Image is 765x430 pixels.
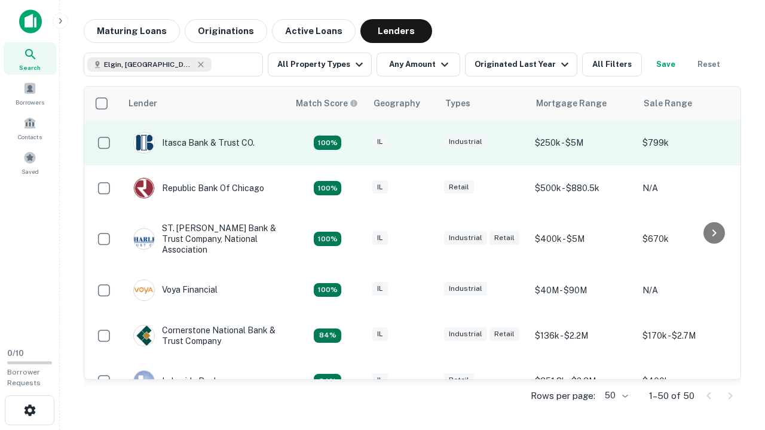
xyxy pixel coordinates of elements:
span: Contacts [18,132,42,142]
div: ST. [PERSON_NAME] Bank & Trust Company, National Association [133,223,277,256]
div: Cornerstone National Bank & Trust Company [133,325,277,346]
div: Geography [374,96,420,110]
div: IL [372,180,388,194]
button: Originations [185,19,267,43]
button: All Property Types [268,53,372,76]
div: Industrial [444,135,487,149]
button: Lenders [360,19,432,43]
span: Saved [22,167,39,176]
th: Capitalize uses an advanced AI algorithm to match your search with the best lender. The match sco... [289,87,366,120]
th: Types [438,87,529,120]
div: Voya Financial [133,279,218,301]
div: Sale Range [644,96,692,110]
th: Mortgage Range [529,87,637,120]
img: picture [134,280,154,300]
a: Saved [4,146,56,179]
span: Borrower Requests [7,368,41,387]
th: Lender [121,87,289,120]
td: N/A [637,165,744,211]
div: IL [372,327,388,341]
td: $799k [637,120,744,165]
td: $351.8k - $2.3M [529,358,637,404]
p: 1–50 of 50 [649,389,694,403]
div: IL [372,135,388,149]
span: Search [19,63,41,72]
div: Types [445,96,470,110]
td: $400k - $5M [529,211,637,268]
a: Search [4,42,56,75]
span: 0 / 10 [7,349,24,358]
div: Industrial [444,282,487,296]
p: Rows per page: [531,389,595,403]
button: Any Amount [377,53,460,76]
td: $40M - $90M [529,268,637,313]
div: Retail [489,231,519,245]
div: Capitalize uses an advanced AI algorithm to match your search with the best lender. The match sco... [314,181,341,195]
th: Geography [366,87,438,120]
span: Borrowers [16,97,44,107]
a: Contacts [4,112,56,144]
td: $500k - $880.5k [529,165,637,211]
span: Elgin, [GEOGRAPHIC_DATA], [GEOGRAPHIC_DATA] [104,59,194,70]
button: Originated Last Year [465,53,577,76]
td: $170k - $2.7M [637,313,744,358]
button: Maturing Loans [84,19,180,43]
div: Capitalize uses an advanced AI algorithm to match your search with the best lender. The match sco... [314,374,341,388]
div: Industrial [444,327,487,341]
div: Republic Bank Of Chicago [133,177,264,199]
img: picture [134,371,154,391]
a: Borrowers [4,77,56,109]
div: Retail [489,327,519,341]
img: picture [134,133,154,153]
div: Capitalize uses an advanced AI algorithm to match your search with the best lender. The match sco... [296,97,358,110]
img: picture [134,325,154,346]
div: Lakeside Bank [133,370,219,392]
button: Save your search to get updates of matches that match your search criteria. [647,53,685,76]
div: IL [372,373,388,387]
td: N/A [637,268,744,313]
div: Retail [444,180,474,194]
button: All Filters [582,53,642,76]
div: Originated Last Year [475,57,572,72]
td: $400k [637,358,744,404]
td: $250k - $5M [529,120,637,165]
div: Industrial [444,231,487,245]
div: Capitalize uses an advanced AI algorithm to match your search with the best lender. The match sco... [314,232,341,246]
div: Itasca Bank & Trust CO. [133,132,255,153]
img: picture [134,229,154,249]
button: Reset [690,53,728,76]
div: Retail [444,373,474,387]
td: $136k - $2.2M [529,313,637,358]
div: IL [372,231,388,245]
td: $670k [637,211,744,268]
img: picture [134,178,154,198]
div: 50 [600,387,630,404]
th: Sale Range [637,87,744,120]
div: Capitalize uses an advanced AI algorithm to match your search with the best lender. The match sco... [314,283,341,297]
button: Active Loans [272,19,356,43]
img: capitalize-icon.png [19,10,42,33]
div: IL [372,282,388,296]
div: Lender [128,96,157,110]
h6: Match Score [296,97,356,110]
div: Mortgage Range [536,96,607,110]
div: Capitalize uses an advanced AI algorithm to match your search with the best lender. The match sco... [314,328,341,343]
div: Capitalize uses an advanced AI algorithm to match your search with the best lender. The match sco... [314,136,341,150]
iframe: Chat Widget [705,334,765,392]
